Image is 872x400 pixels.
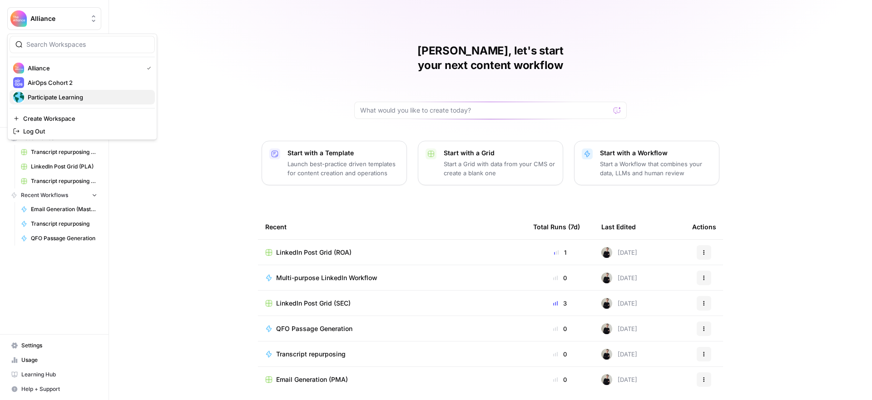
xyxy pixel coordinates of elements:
a: Transcript repurposing (PMA) [17,145,101,159]
span: Create Workspace [23,114,148,123]
span: Transcript repurposing (FA) [31,177,97,185]
div: [DATE] [601,374,637,385]
div: [DATE] [601,272,637,283]
button: Workspace: Alliance [7,7,101,30]
span: Email Generation (PMA) [276,375,348,384]
div: 0 [533,273,587,282]
span: Settings [21,341,97,350]
span: Transcript repurposing (PMA) [31,148,97,156]
p: Launch best-practice driven templates for content creation and operations [287,159,399,178]
span: Alliance [30,14,85,23]
input: Search Workspaces [26,40,149,49]
img: rzyuksnmva7rad5cmpd7k6b2ndco [601,272,612,283]
div: Recent [265,214,519,239]
span: LinkedIn Post Grid (SEC) [276,299,351,308]
a: Transcript repurposing (FA) [17,174,101,188]
img: rzyuksnmva7rad5cmpd7k6b2ndco [601,323,612,334]
a: Email Generation (PMA) [265,375,519,384]
img: rzyuksnmva7rad5cmpd7k6b2ndco [601,247,612,258]
div: Total Runs (7d) [533,214,580,239]
a: Transcript repurposing [265,350,519,359]
img: rzyuksnmva7rad5cmpd7k6b2ndco [601,349,612,360]
a: Settings [7,338,101,353]
span: Usage [21,356,97,364]
div: Workspace: Alliance [7,34,157,140]
button: Help + Support [7,382,101,396]
a: LinkedIn Post Grid (ROA) [265,248,519,257]
div: Actions [692,214,716,239]
span: Recent Workflows [21,191,68,199]
span: Transcript repurposing [31,220,97,228]
span: Help + Support [21,385,97,393]
a: LinkedIn Post Grid (SEC) [265,299,519,308]
span: AirOps Cohort 2 [28,78,148,87]
a: LinkedIn Post Grid (PLA) [17,159,101,174]
span: Alliance [28,64,139,73]
a: Usage [7,353,101,367]
a: Multi-purpose LinkedIn Workflow [265,273,519,282]
p: Start a Workflow that combines your data, LLMs and human review [600,159,712,178]
button: Start with a TemplateLaunch best-practice driven templates for content creation and operations [262,141,407,185]
div: Last Edited [601,214,636,239]
div: [DATE] [601,298,637,309]
input: What would you like to create today? [360,106,610,115]
span: LinkedIn Post Grid (ROA) [276,248,352,257]
h1: [PERSON_NAME], let's start your next content workflow [354,44,627,73]
button: Recent Workflows [7,188,101,202]
a: Transcript repurposing [17,217,101,231]
a: Email Generation (Master) [17,202,101,217]
div: [DATE] [601,247,637,258]
div: 0 [533,350,587,359]
img: Alliance Logo [10,10,27,27]
img: rzyuksnmva7rad5cmpd7k6b2ndco [601,298,612,309]
div: 3 [533,299,587,308]
span: Transcript repurposing [276,350,346,359]
button: Start with a WorkflowStart a Workflow that combines your data, LLMs and human review [574,141,719,185]
span: Learning Hub [21,370,97,379]
p: Start with a Workflow [600,148,712,158]
div: [DATE] [601,349,637,360]
img: AirOps Cohort 2 Logo [13,77,24,88]
div: [DATE] [601,323,637,334]
p: Start with a Template [287,148,399,158]
a: Create Workspace [10,112,155,125]
div: 1 [533,248,587,257]
a: Log Out [10,125,155,138]
a: QFO Passage Generation [17,231,101,246]
div: 0 [533,324,587,333]
img: Alliance Logo [13,63,24,74]
img: Participate Learning Logo [13,92,24,103]
span: LinkedIn Post Grid (PLA) [31,163,97,171]
span: Multi-purpose LinkedIn Workflow [276,273,377,282]
a: Learning Hub [7,367,101,382]
span: Log Out [23,127,148,136]
p: Start a Grid with data from your CMS or create a blank one [444,159,555,178]
p: Start with a Grid [444,148,555,158]
span: QFO Passage Generation [276,324,352,333]
img: rzyuksnmva7rad5cmpd7k6b2ndco [601,374,612,385]
div: 0 [533,375,587,384]
a: QFO Passage Generation [265,324,519,333]
span: QFO Passage Generation [31,234,97,242]
span: Participate Learning [28,93,148,102]
span: Email Generation (Master) [31,205,97,213]
button: Start with a GridStart a Grid with data from your CMS or create a blank one [418,141,563,185]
